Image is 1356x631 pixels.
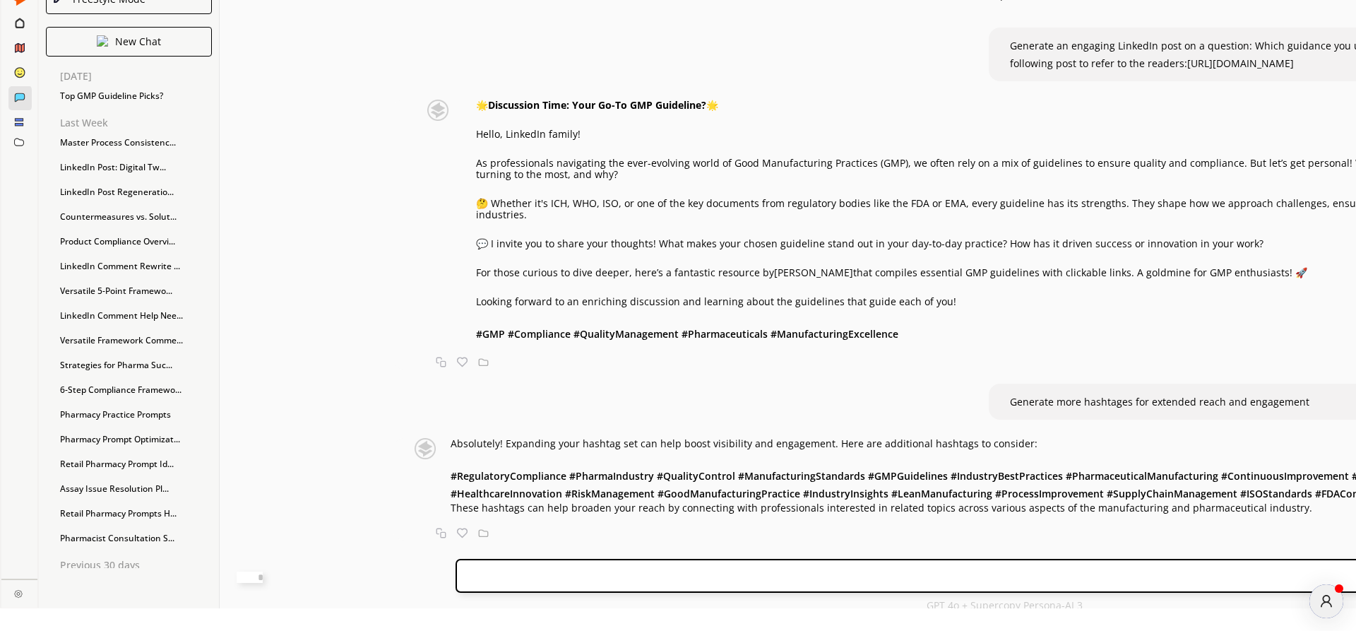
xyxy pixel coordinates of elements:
[774,266,853,279] a: [PERSON_NAME]
[53,305,219,326] div: LinkedIn Comment Help Nee...
[457,528,468,538] img: Favorite
[488,98,706,112] strong: Discussion Time: Your Go-To GMP Guideline?
[1187,57,1294,70] a: [URL][DOMAIN_NAME]
[53,85,219,107] div: Top GMP Guideline Picks?
[1309,584,1343,618] button: atlas-launcher
[53,132,219,153] div: Master Process Consistenc...
[927,600,1083,611] p: GPT 4o + Supercopy Persona-AI 3
[53,478,219,500] div: Assay Issue Resolution Pl...
[478,357,489,367] img: Save
[478,528,489,538] img: Save
[53,454,219,475] div: Retail Pharmacy Prompt Id...
[60,71,219,82] p: [DATE]
[53,256,219,277] div: LinkedIn Comment Rewrite ...
[53,404,219,425] div: Pharmacy Practice Prompts
[407,100,469,121] img: Close
[97,35,108,47] img: Close
[115,36,161,47] p: New Chat
[1,579,37,604] a: Close
[407,438,444,459] img: Close
[436,528,446,538] img: Copy
[53,182,219,203] div: LinkedIn Post Regeneratio...
[53,330,219,351] div: Versatile Framework Comme...
[53,231,219,252] div: Product Compliance Overvi...
[53,355,219,376] div: Strategies for Pharma Suc...
[53,503,219,524] div: Retail Pharmacy Prompts H...
[53,379,219,401] div: 6-Step Compliance Framewo...
[53,281,219,302] div: Versatile 5-Point Framewo...
[457,357,468,367] img: Favorite
[476,327,898,341] b: # GMP #Compliance #QualityManagement #Pharmaceuticals #ManufacturingExcellence
[60,560,219,571] p: Previous 30 days
[1309,584,1343,618] div: atlas-message-author-avatar
[53,206,219,228] div: Countermeasures vs. Solut...
[436,357,446,367] img: Copy
[1010,395,1309,408] span: Generate more hashtages for extended reach and engagement
[53,157,219,178] div: LinkedIn Post: Digital Tw...
[14,589,23,598] img: Close
[53,528,219,549] div: Pharmacist Consultation S...
[60,117,219,129] p: Last Week
[53,429,219,450] div: Pharmacy Prompt Optimizat...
